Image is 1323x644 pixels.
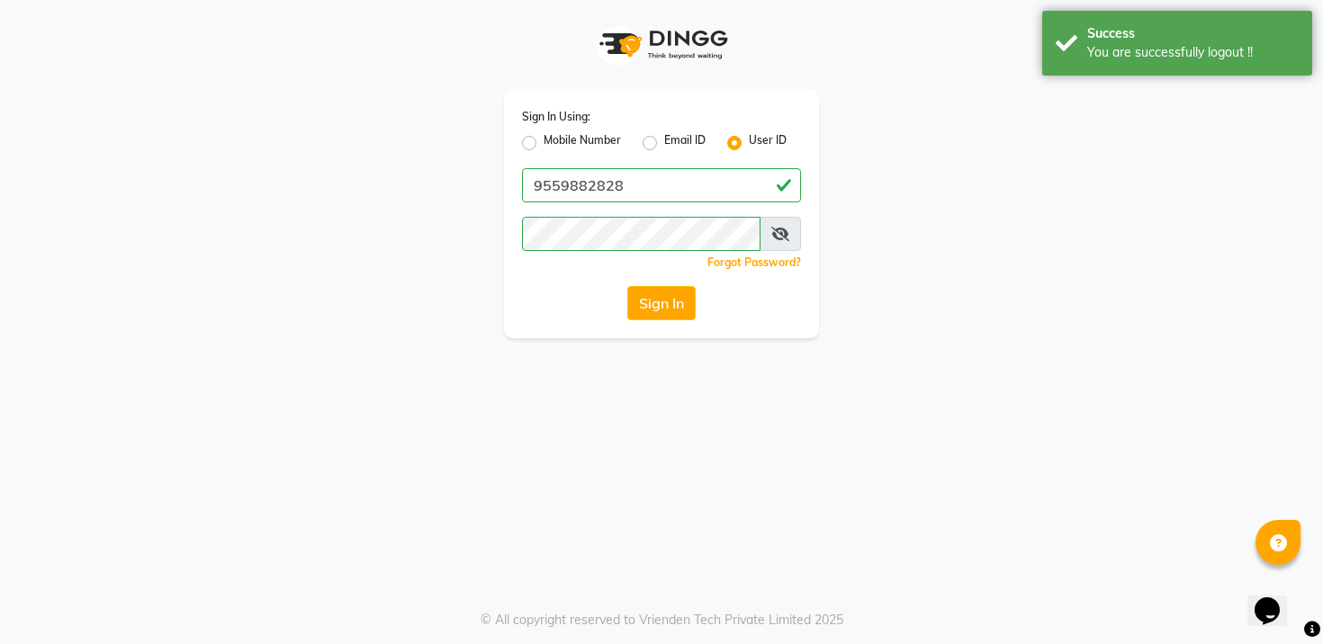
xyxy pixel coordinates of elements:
[664,132,706,154] label: Email ID
[707,255,801,269] a: Forgot Password?
[749,132,787,154] label: User ID
[1247,572,1305,626] iframe: chat widget
[522,168,801,202] input: Username
[522,217,760,251] input: Username
[522,109,590,125] label: Sign In Using:
[544,132,621,154] label: Mobile Number
[627,286,696,320] button: Sign In
[589,18,733,71] img: logo1.svg
[1087,43,1299,62] div: You are successfully logout !!
[1087,24,1299,43] div: Success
